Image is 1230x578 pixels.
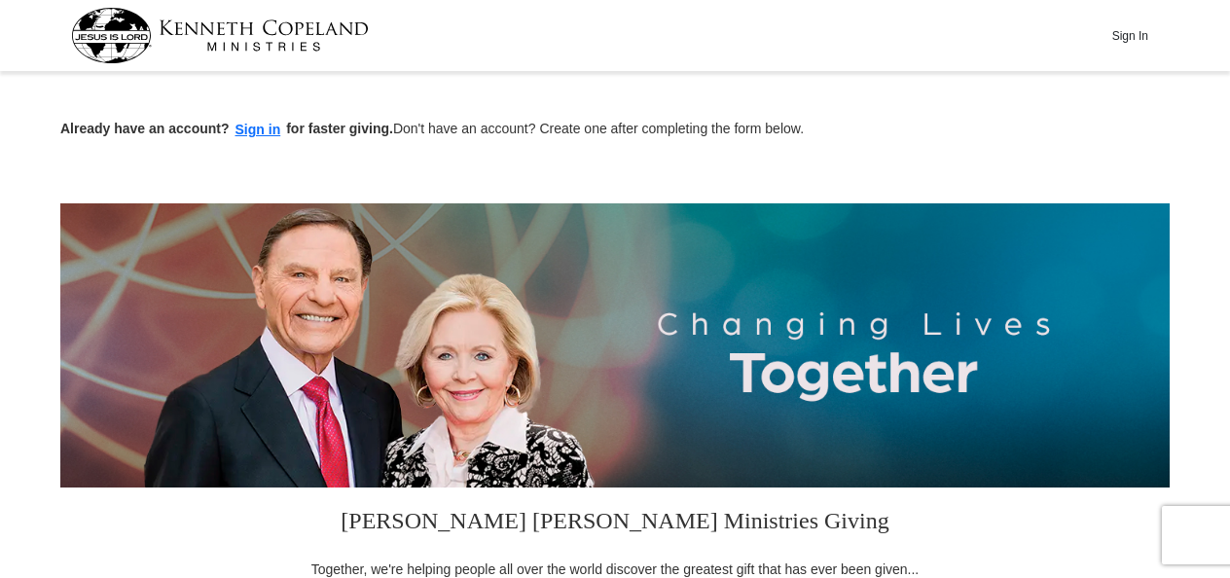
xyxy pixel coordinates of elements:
h3: [PERSON_NAME] [PERSON_NAME] Ministries Giving [299,488,931,560]
p: Don't have an account? Create one after completing the form below. [60,119,1170,141]
button: Sign In [1101,20,1159,51]
button: Sign in [230,119,287,141]
strong: Already have an account? for faster giving. [60,121,393,136]
img: kcm-header-logo.svg [71,8,369,63]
